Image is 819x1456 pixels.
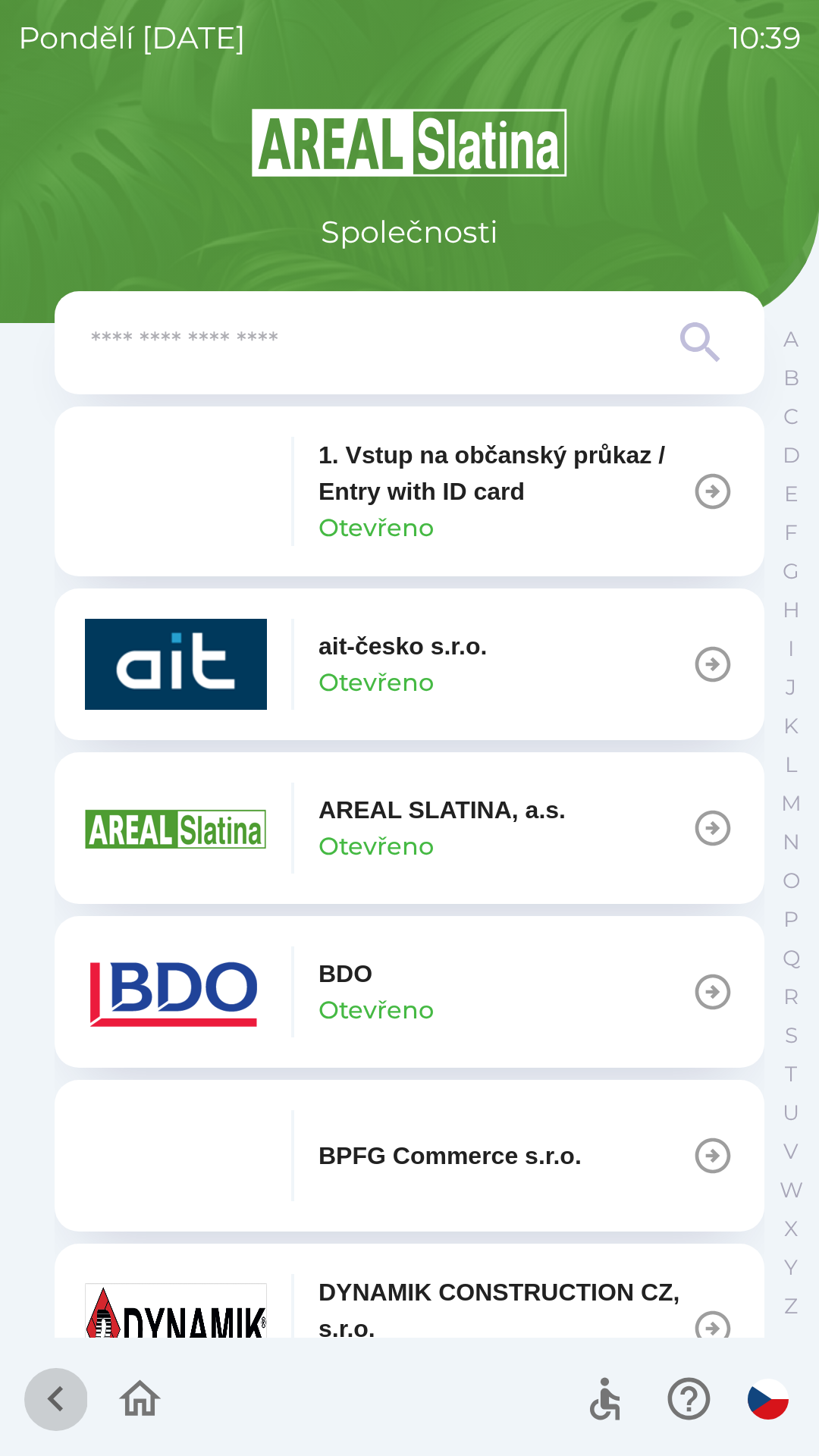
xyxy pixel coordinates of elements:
[55,588,764,740] button: ait-česko s.r.o.Otevřeno
[772,320,810,359] button: A
[780,1177,803,1203] p: W
[318,792,566,828] p: AREAL SLATINA, a.s.
[772,513,810,552] button: F
[772,436,810,475] button: D
[772,1171,810,1210] button: W
[321,209,498,255] p: Společnosti
[783,1138,799,1165] p: V
[318,1137,582,1174] p: BPFG Commerce s.r.o.
[783,403,799,430] p: C
[788,635,794,662] p: I
[783,829,800,855] p: N
[18,15,246,61] p: pondělí [DATE]
[772,629,810,668] button: I
[783,558,799,585] p: G
[85,946,267,1037] img: ae7449ef-04f1-48ed-85b5-e61960c78b50.png
[784,1216,798,1242] p: X
[318,628,487,664] p: ait-česko s.r.o.
[785,1022,798,1049] p: S
[55,916,764,1068] button: BDOOtevřeno
[55,406,764,576] button: 1. Vstup na občanský průkaz / Entry with ID cardOtevřeno
[85,1110,267,1201] img: f3b1b367-54a7-43c8-9d7e-84e812667233.png
[772,900,810,939] button: P
[318,664,434,701] p: Otevřeno
[772,1248,810,1287] button: Y
[772,591,810,629] button: H
[785,1061,797,1087] p: T
[783,713,799,739] p: K
[772,1094,810,1132] button: U
[55,1080,764,1232] button: BPFG Commerce s.r.o.
[772,1055,810,1094] button: T
[55,1244,764,1414] button: DYNAMIK CONSTRUCTION CZ, s.r.o.Otevřeno
[783,984,799,1010] p: R
[783,906,799,933] p: P
[772,823,810,861] button: N
[783,868,800,894] p: O
[772,1016,810,1055] button: S
[772,1210,810,1248] button: X
[772,397,810,436] button: C
[772,552,810,591] button: G
[772,861,810,900] button: O
[783,945,800,971] p: Q
[772,939,810,977] button: Q
[786,674,796,701] p: J
[783,597,800,623] p: H
[318,828,434,864] p: Otevřeno
[783,1100,799,1126] p: U
[772,977,810,1016] button: R
[85,783,267,874] img: aad3f322-fb90-43a2-be23-5ead3ef36ce5.png
[85,619,267,710] img: 40b5cfbb-27b1-4737-80dc-99d800fbabba.png
[772,1287,810,1326] button: Z
[318,510,434,546] p: Otevřeno
[748,1379,789,1420] img: cs flag
[783,326,799,353] p: A
[729,15,801,61] p: 10:39
[318,992,434,1028] p: Otevřeno
[783,442,800,469] p: D
[784,1293,798,1319] p: Z
[784,1254,798,1281] p: Y
[772,668,810,707] button: J
[85,446,267,537] img: 93ea42ec-2d1b-4d6e-8f8a-bdbb4610bcc3.png
[772,1132,810,1171] button: V
[318,955,372,992] p: BDO
[55,752,764,904] button: AREAL SLATINA, a.s.Otevřeno
[781,790,802,817] p: M
[772,475,810,513] button: E
[784,481,799,507] p: E
[785,752,797,778] p: L
[318,437,692,510] p: 1. Vstup na občanský průkaz / Entry with ID card
[85,1283,267,1374] img: 9aa1c191-0426-4a03-845b-4981a011e109.jpeg
[783,365,799,391] p: B
[784,519,798,546] p: F
[772,359,810,397] button: B
[318,1274,692,1347] p: DYNAMIK CONSTRUCTION CZ, s.r.o.
[55,106,764,179] img: Logo
[772,745,810,784] button: L
[772,784,810,823] button: M
[772,707,810,745] button: K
